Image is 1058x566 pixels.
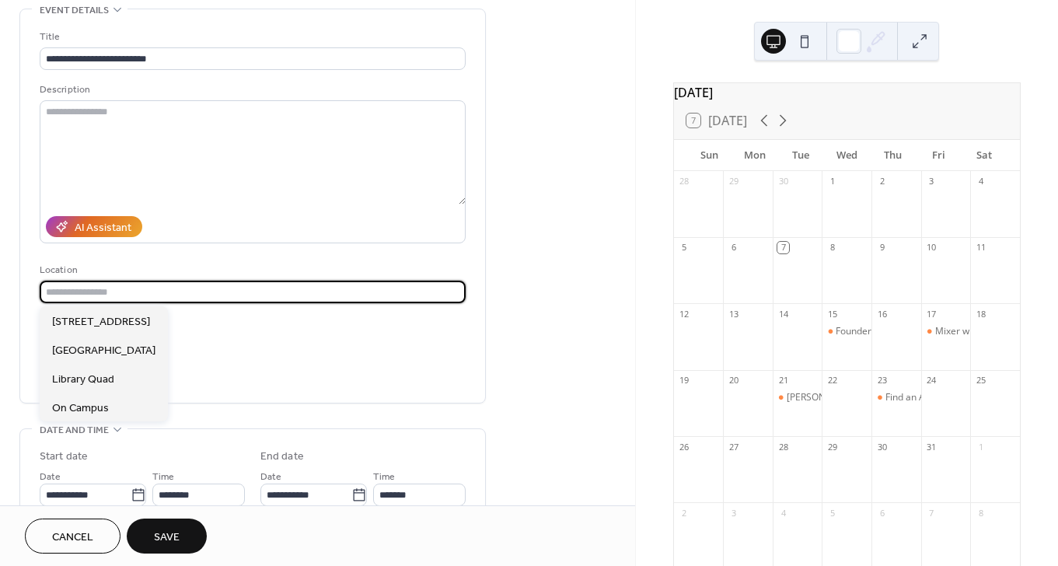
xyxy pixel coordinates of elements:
button: AI Assistant [46,216,142,237]
div: 11 [975,242,986,253]
span: On Campus [52,400,109,417]
div: 31 [926,441,938,452]
span: Date [260,469,281,485]
div: Founders Day w/ [PERSON_NAME] [836,325,983,338]
span: Library Quad [52,372,114,388]
div: 1 [975,441,986,452]
span: Date and time [40,422,109,438]
div: 8 [826,242,838,253]
div: Location [40,262,463,278]
div: 13 [728,308,739,320]
div: End date [260,449,304,465]
div: [PERSON_NAME] Wars [787,391,885,404]
div: 9 [876,242,888,253]
div: 10 [926,242,938,253]
div: 7 [777,242,789,253]
div: Start date [40,449,88,465]
div: 17 [926,308,938,320]
div: Find an Alpha Chi [871,391,921,404]
div: 2 [876,176,888,187]
div: [DATE] [674,83,1020,102]
div: 3 [728,507,739,519]
div: Tue [778,140,824,171]
div: 4 [975,176,986,187]
div: 5 [826,507,838,519]
div: 30 [876,441,888,452]
span: Event details [40,2,109,19]
div: Mon [732,140,778,171]
div: 25 [975,375,986,386]
div: 6 [876,507,888,519]
div: 24 [926,375,938,386]
div: 26 [679,441,690,452]
div: 19 [679,375,690,386]
div: 3 [926,176,938,187]
span: Time [152,469,174,485]
div: 15 [826,308,838,320]
div: 6 [728,242,739,253]
div: 1 [826,176,838,187]
div: 30 [777,176,789,187]
div: Thu [870,140,916,171]
div: 4 [777,507,789,519]
div: 14 [777,308,789,320]
div: Description [40,82,463,98]
span: Cancel [52,529,93,546]
div: 5 [679,242,690,253]
div: 29 [826,441,838,452]
div: Find an Alpha Chi [885,391,960,404]
div: 20 [728,375,739,386]
span: Save [154,529,180,546]
div: AI Assistant [75,220,131,236]
div: Penny Wars [773,391,822,404]
div: 2 [679,507,690,519]
span: Date [40,469,61,485]
div: 29 [728,176,739,187]
div: 8 [975,507,986,519]
div: 28 [679,176,690,187]
div: 21 [777,375,789,386]
div: Fri [916,140,962,171]
span: [GEOGRAPHIC_DATA] [52,343,155,359]
div: 7 [926,507,938,519]
div: Sat [962,140,1007,171]
div: Sun [686,140,732,171]
span: [STREET_ADDRESS] [52,314,150,330]
button: Cancel [25,519,120,554]
div: 27 [728,441,739,452]
div: 22 [826,375,838,386]
div: Title [40,29,463,45]
div: Founders Day w/ Davis AXO [822,325,871,338]
div: 28 [777,441,789,452]
button: Save [127,519,207,554]
div: Wed [824,140,870,171]
div: 16 [876,308,888,320]
div: 12 [679,308,690,320]
div: 18 [975,308,986,320]
div: 23 [876,375,888,386]
span: Time [373,469,395,485]
div: Mixer with Kappa Sigma: Greek Wedding [921,325,971,338]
